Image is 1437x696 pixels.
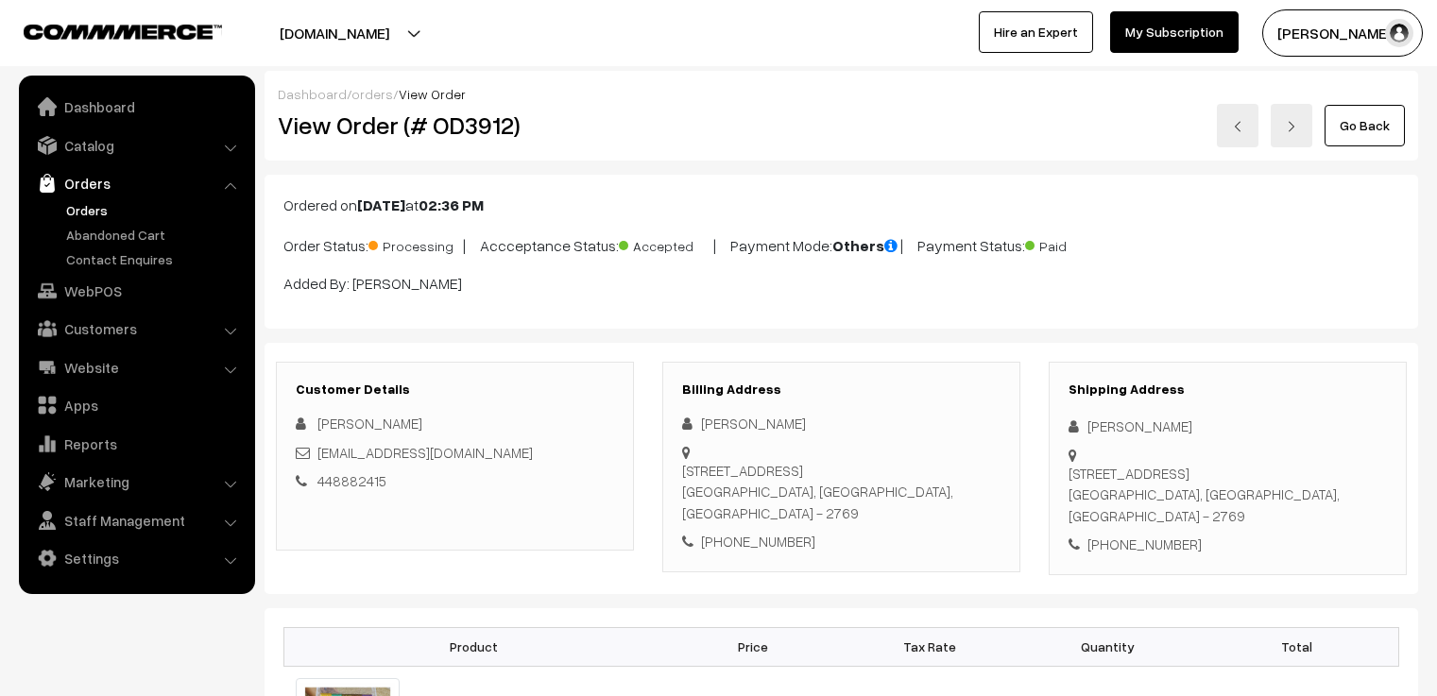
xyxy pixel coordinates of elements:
b: 02:36 PM [419,195,484,214]
button: [DOMAIN_NAME] [214,9,455,57]
a: 448882415‬ [317,472,386,489]
a: Dashboard [24,90,248,124]
div: [PHONE_NUMBER] [682,531,1001,552]
div: [PERSON_NAME] [682,413,1001,434]
a: Abandoned Cart [61,225,248,245]
img: right-arrow.png [1286,121,1297,132]
a: Dashboard [278,86,347,102]
a: [EMAIL_ADDRESS][DOMAIN_NAME] [317,444,533,461]
span: Paid [1025,231,1120,256]
span: [PERSON_NAME] [317,415,422,432]
div: [PERSON_NAME] [1069,416,1387,437]
a: My Subscription [1110,11,1239,53]
b: [DATE] [357,195,405,214]
a: Catalog [24,128,248,162]
a: Contact Enquires [61,249,248,269]
img: COMMMERCE [24,25,222,39]
a: Marketing [24,465,248,499]
p: Added By: [PERSON_NAME] [283,272,1399,295]
img: user [1385,19,1413,47]
a: Apps [24,388,248,422]
th: Tax Rate [841,627,1018,666]
a: COMMMERCE [24,19,189,42]
th: Quantity [1018,627,1196,666]
h3: Customer Details [296,382,614,398]
img: left-arrow.png [1232,121,1243,132]
div: [STREET_ADDRESS] [GEOGRAPHIC_DATA], [GEOGRAPHIC_DATA], [GEOGRAPHIC_DATA] - 2769 [682,460,1001,524]
a: orders [351,86,393,102]
a: WebPOS [24,274,248,308]
h2: View Order (# OD3912) [278,110,635,140]
a: Hire an Expert [979,11,1093,53]
span: Processing [368,231,463,256]
a: Orders [24,166,248,200]
a: Reports [24,427,248,461]
button: [PERSON_NAME] C [1262,9,1423,57]
th: Price [664,627,842,666]
a: Customers [24,312,248,346]
div: / / [278,84,1405,104]
a: Go Back [1325,105,1405,146]
a: Settings [24,541,248,575]
div: [PHONE_NUMBER] [1069,534,1387,555]
th: Total [1196,627,1399,666]
b: Others [832,236,900,255]
a: Staff Management [24,503,248,537]
h3: Billing Address [682,382,1001,398]
p: Order Status: | Accceptance Status: | Payment Mode: | Payment Status: [283,231,1399,257]
span: Accepted [619,231,713,256]
p: Ordered on at [283,194,1399,216]
th: Product [284,627,664,666]
div: [STREET_ADDRESS] [GEOGRAPHIC_DATA], [GEOGRAPHIC_DATA], [GEOGRAPHIC_DATA] - 2769 [1069,463,1387,527]
a: Orders [61,200,248,220]
h3: Shipping Address [1069,382,1387,398]
span: View Order [399,86,466,102]
a: Website [24,350,248,384]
